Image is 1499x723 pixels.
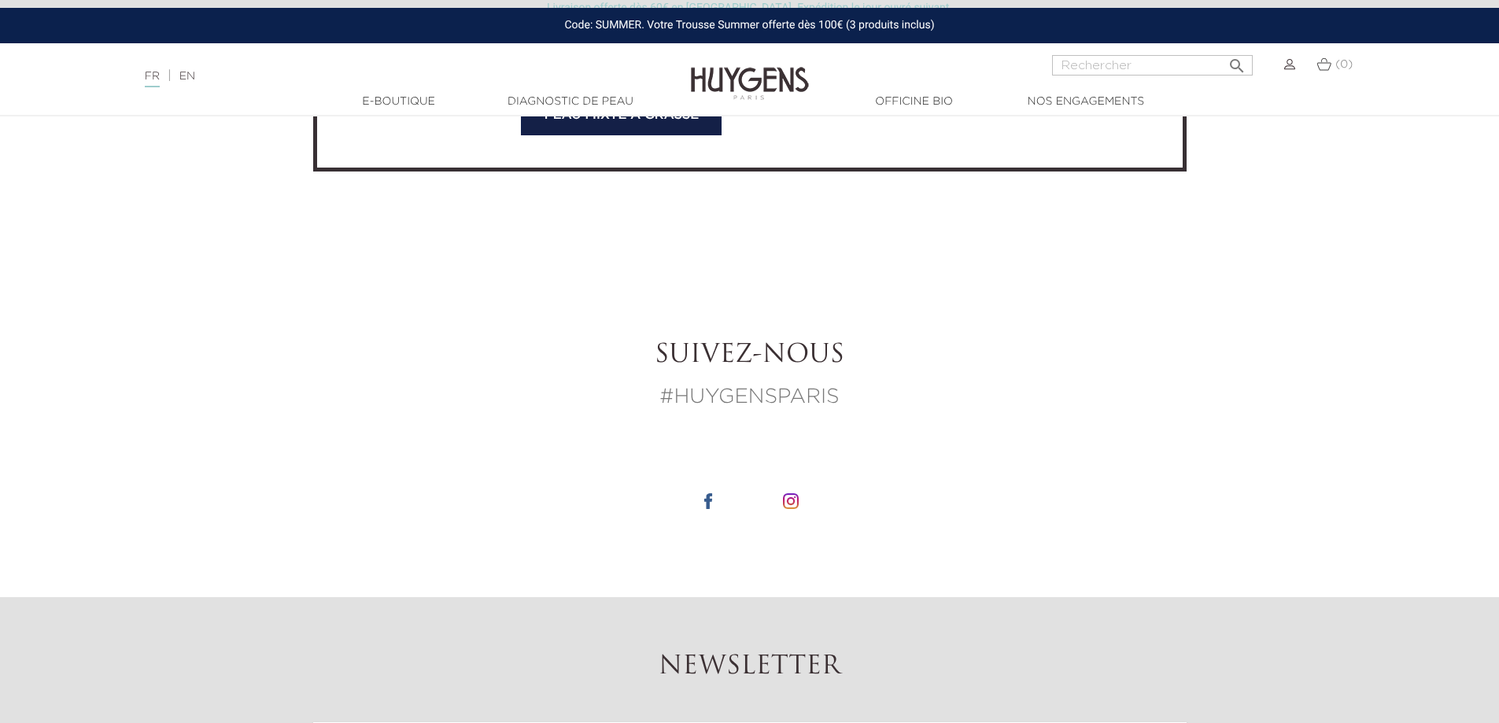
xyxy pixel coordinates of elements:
h2: Newsletter [313,652,1187,682]
span: (0) [1335,59,1353,70]
a: Diagnostic de peau [492,94,649,110]
h2: Suivez-nous [313,341,1187,371]
input: Rechercher [1052,55,1253,76]
a: EN [179,71,195,82]
a: Nos engagements [1007,94,1165,110]
i:  [1228,52,1246,71]
div: | [137,67,613,86]
img: Huygens [691,42,809,102]
p: #HUYGENSPARIS [313,382,1187,413]
a: Officine Bio [836,94,993,110]
a: E-Boutique [320,94,478,110]
button:  [1223,50,1251,72]
img: icone facebook [700,493,716,509]
img: icone instagram [783,493,799,509]
a: FR [145,71,160,87]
